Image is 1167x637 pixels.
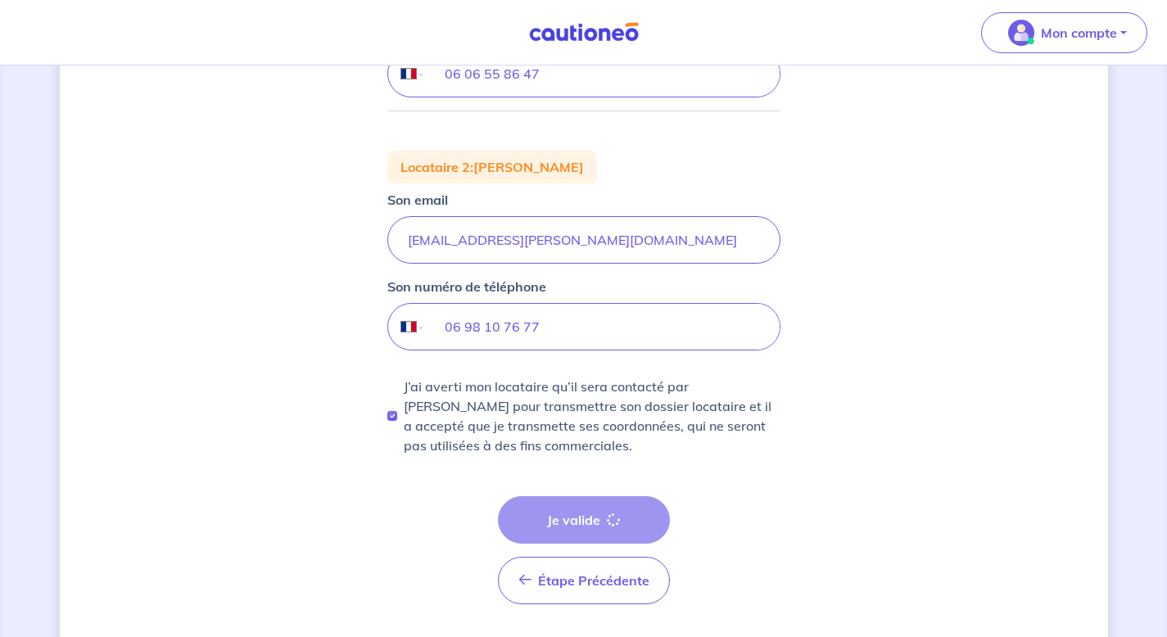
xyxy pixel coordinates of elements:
button: illu_account_valid_menu.svgMon compte [981,12,1147,53]
input: 06 56 45 32 33 [425,304,779,350]
label: Locataire 2 [387,151,597,183]
img: illu_account_valid_menu.svg [1008,20,1034,46]
p: Mon compte [1041,23,1117,43]
img: Cautioneo [522,22,645,43]
span: Étape Précédente [538,572,649,589]
p: Son email [387,190,448,210]
input: sdurand@gmail.com [387,216,780,264]
input: 06 56 45 32 33 [425,51,779,97]
span: : [PERSON_NAME] [470,159,584,175]
p: Son numéro de téléphone [387,277,546,296]
p: J’ai averti mon locataire qu’il sera contacté par [PERSON_NAME] pour transmettre son dossier loca... [404,377,780,455]
button: Étape Précédente [498,557,670,604]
